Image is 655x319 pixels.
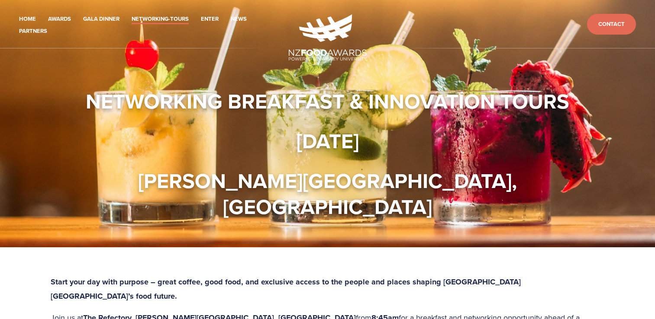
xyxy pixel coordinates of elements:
a: Enter [201,14,219,24]
a: Home [19,14,36,24]
a: Networking-Tours [132,14,189,24]
a: Contact [587,14,636,35]
strong: [DATE] [297,126,359,156]
a: News [231,14,247,24]
strong: [PERSON_NAME][GEOGRAPHIC_DATA], [GEOGRAPHIC_DATA] [138,166,522,222]
strong: Start your day with purpose – great coffee, good food, and exclusive access to the people and pla... [51,276,523,302]
strong: Networking Breakfast & Innovation Tours [86,86,569,116]
a: Awards [48,14,71,24]
a: Partners [19,26,47,36]
a: Gala Dinner [83,14,119,24]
